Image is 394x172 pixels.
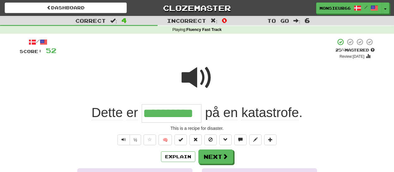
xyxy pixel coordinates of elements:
button: Discuss sentence (alt+u) [234,135,247,145]
span: monsieur66 [320,5,351,11]
span: 4 [121,17,127,24]
button: Play sentence audio (ctl+space) [117,135,130,145]
div: This is a recipe for disaster. [20,125,375,131]
span: 0 [222,17,227,24]
button: 🧠 [159,135,172,145]
span: katastrofe [241,105,299,120]
button: Explain [161,151,195,162]
span: en [223,105,238,120]
span: på [205,105,220,120]
span: Score: [20,49,42,54]
button: Grammar (alt+g) [219,135,232,145]
span: er [126,105,138,120]
span: Dette [92,105,123,120]
span: : [211,18,217,23]
div: / [20,38,56,46]
strong: Fluency Fast Track [186,27,221,32]
small: Review: [DATE] [339,54,364,59]
span: To go [267,17,289,24]
a: Clozemaster [136,2,258,13]
span: Incorrect [167,17,206,24]
a: monsieur66 / [316,2,382,14]
button: Edit sentence (alt+d) [249,135,262,145]
div: Mastered [335,47,375,53]
span: 25 % [335,47,345,52]
button: Reset to 0% Mastered (alt+r) [189,135,202,145]
div: Text-to-speech controls [116,135,141,145]
span: : [293,18,300,23]
span: 6 [305,17,310,24]
a: Dashboard [5,2,127,13]
span: . [202,105,303,120]
button: Favorite sentence (alt+f) [144,135,156,145]
span: / [364,5,368,9]
button: Ignore sentence (alt+i) [204,135,217,145]
span: : [110,18,117,23]
button: Set this sentence to 100% Mastered (alt+m) [174,135,187,145]
span: 52 [46,47,56,54]
span: Correct [75,17,106,24]
button: ½ [130,135,141,145]
button: Next [198,150,233,164]
button: Add to collection (alt+a) [264,135,277,145]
